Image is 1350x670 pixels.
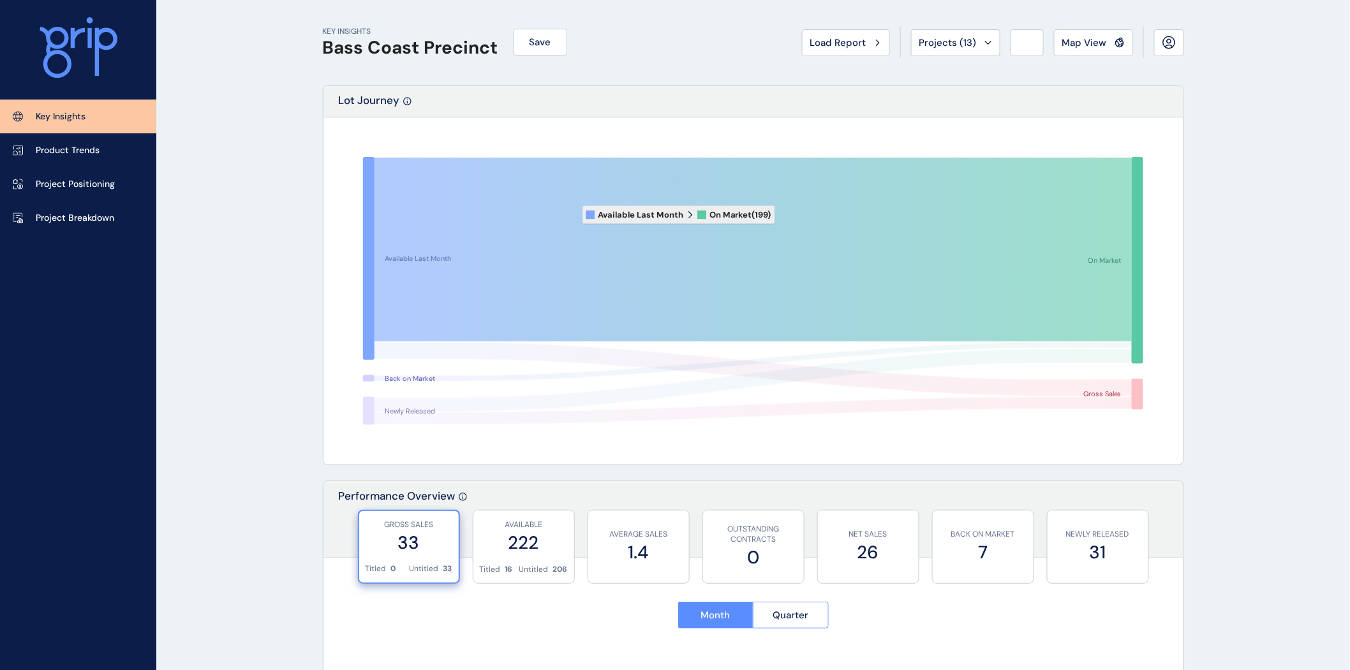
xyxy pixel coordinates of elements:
[480,519,568,530] p: AVAILABLE
[824,540,912,565] label: 26
[939,540,1027,565] label: 7
[753,602,829,629] button: Quarter
[911,29,1000,56] button: Projects (13)
[391,563,396,574] p: 0
[323,26,498,37] p: KEY INSIGHTS
[36,110,85,123] p: Key Insights
[366,530,452,555] label: 33
[1062,36,1107,49] span: Map View
[595,540,683,565] label: 1.4
[773,609,808,622] span: Quarter
[339,93,400,117] p: Lot Journey
[1054,529,1142,540] p: NEWLY RELEASED
[595,529,683,540] p: AVERAGE SALES
[919,36,977,49] span: Projects ( 13 )
[701,609,731,622] span: Month
[709,524,797,546] p: OUTSTANDING CONTRACTS
[1054,540,1142,565] label: 31
[824,529,912,540] p: NET SALES
[366,563,387,574] p: Titled
[443,563,452,574] p: 33
[802,29,890,56] button: Load Report
[678,602,753,629] button: Month
[1054,29,1133,56] button: Map View
[339,489,456,557] p: Performance Overview
[553,564,568,575] p: 206
[410,563,439,574] p: Untitled
[709,545,797,570] label: 0
[36,178,115,191] p: Project Positioning
[480,530,568,555] label: 222
[939,529,1027,540] p: BACK ON MARKET
[323,37,498,59] h1: Bass Coast Precinct
[36,212,114,225] p: Project Breakdown
[480,564,501,575] p: Titled
[530,36,551,48] span: Save
[366,519,452,530] p: GROSS SALES
[505,564,513,575] p: 16
[36,144,100,157] p: Product Trends
[519,564,549,575] p: Untitled
[810,36,866,49] span: Load Report
[514,29,567,56] button: Save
